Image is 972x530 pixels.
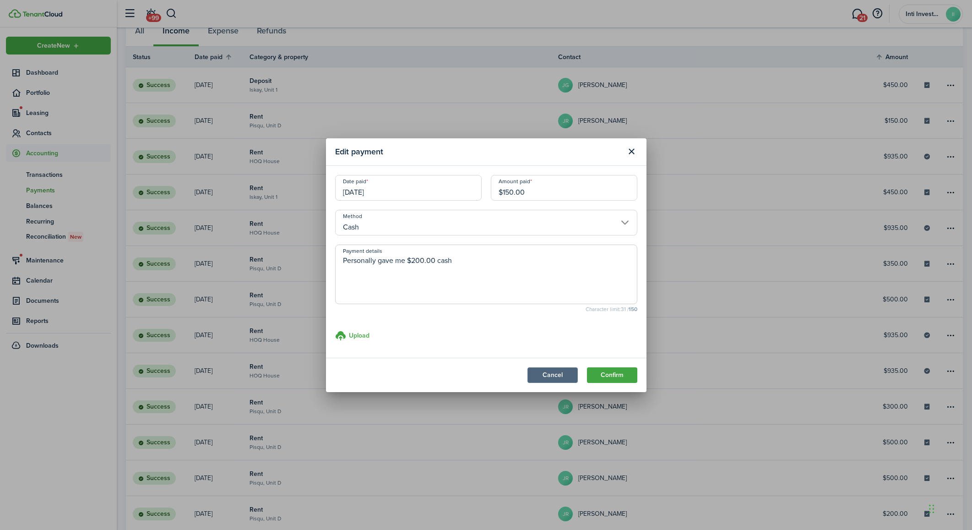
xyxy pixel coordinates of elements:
modal-title: Edit payment [335,143,622,161]
div: Drag [929,495,934,523]
button: Cancel [527,367,578,383]
input: 0.00 [491,175,637,201]
h3: Upload [349,331,369,340]
button: Confirm [587,367,637,383]
small: Character limit: 31 / [335,306,637,312]
button: Close modal [624,144,640,159]
iframe: Chat Widget [926,486,972,530]
input: mm/dd/yyyy [335,175,482,201]
b: 150 [629,305,637,313]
